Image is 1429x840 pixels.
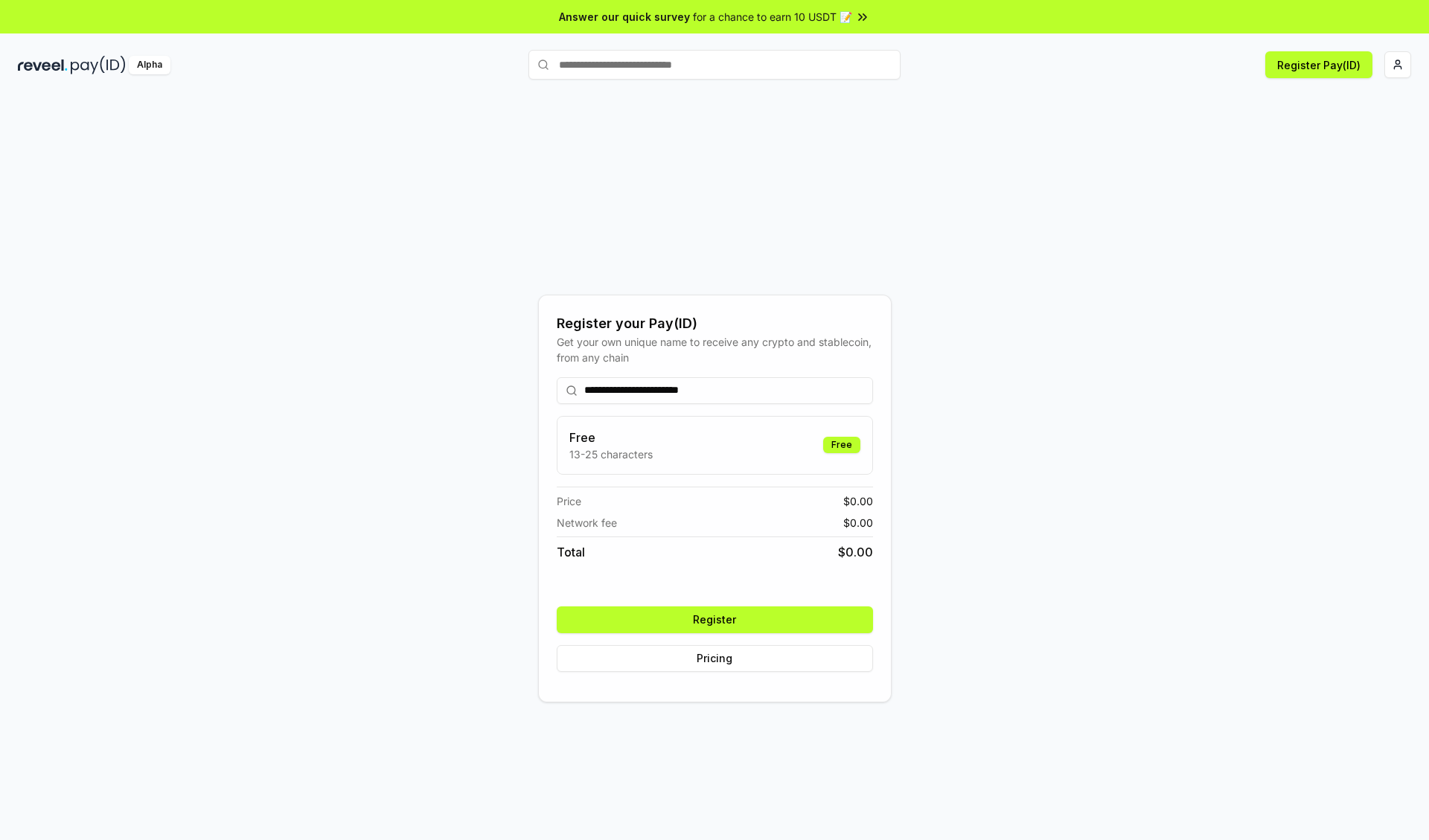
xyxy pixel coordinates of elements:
[559,9,690,25] span: Answer our quick survey
[843,493,873,509] span: $ 0.00
[557,543,585,561] span: Total
[557,645,873,672] button: Pricing
[569,429,653,446] h3: Free
[557,515,617,530] span: Network fee
[823,437,860,453] div: Free
[71,56,126,74] img: pay_id
[693,9,852,25] span: for a chance to earn 10 USDT 📝
[838,543,873,561] span: $ 0.00
[557,606,873,633] button: Register
[1265,51,1372,78] button: Register Pay(ID)
[557,493,581,509] span: Price
[557,334,873,365] div: Get your own unique name to receive any crypto and stablecoin, from any chain
[18,56,68,74] img: reveel_dark
[557,313,873,334] div: Register your Pay(ID)
[569,446,653,462] p: 13-25 characters
[129,56,170,74] div: Alpha
[843,515,873,530] span: $ 0.00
